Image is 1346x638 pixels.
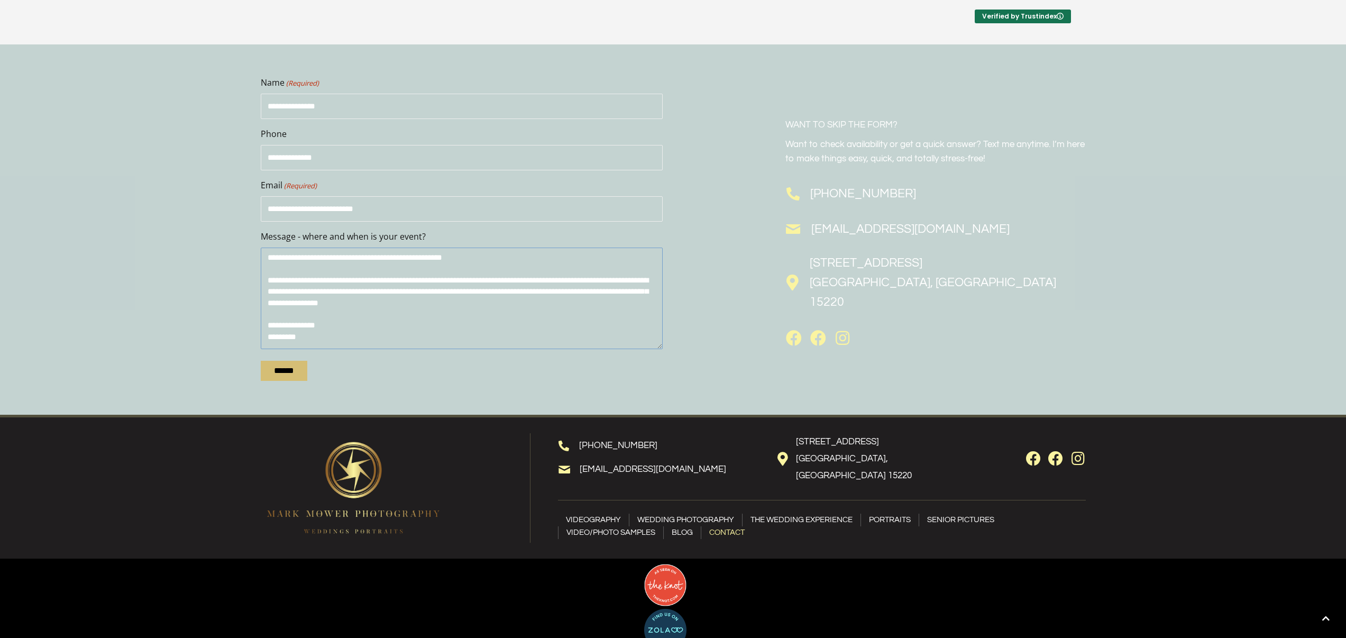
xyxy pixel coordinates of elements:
[664,526,701,539] a: Blog
[261,436,446,540] img: Color logo - no background
[861,514,919,526] a: Portraits
[261,76,663,90] label: Name
[785,140,1085,163] span: Want to check availability or get a quick answer? Text me anytime. I’m here to make things easy, ...
[810,257,1056,308] a: [STREET_ADDRESS][GEOGRAPHIC_DATA], [GEOGRAPHIC_DATA] 15220
[834,330,851,347] a: Instagram
[919,514,1002,526] a: Senior Pictures
[975,10,1071,23] div: Verified by Trustindex
[261,127,663,141] label: Phone
[701,526,753,539] a: Contact
[283,180,317,192] span: (Required)
[580,464,726,474] a: [EMAIL_ADDRESS][DOMAIN_NAME]
[629,514,742,526] a: Wedding Photography
[261,230,663,244] label: Message - where and when is your event?
[1070,451,1085,466] a: Instagram
[810,330,827,347] a: Facebook (videography)
[558,514,629,526] a: Videography
[558,514,1086,539] nav: Menu
[579,441,657,450] a: [PHONE_NUMBER]
[785,120,898,130] span: WANT TO SKIP THE FORM?
[811,223,1010,235] a: [EMAIL_ADDRESS][DOMAIN_NAME]
[261,179,663,193] label: Email
[810,187,916,200] a: [PHONE_NUMBER]
[1026,451,1041,466] a: Facebook
[644,564,686,606] img: As Seen on The Knot
[796,437,912,481] a: [STREET_ADDRESS][GEOGRAPHIC_DATA], [GEOGRAPHIC_DATA] 15220
[285,78,319,89] span: (Required)
[1048,451,1063,466] a: Facebook (videography)
[743,514,860,526] a: The Wedding Experience
[558,526,663,539] a: Video/Photo samples
[785,330,802,347] a: Facebook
